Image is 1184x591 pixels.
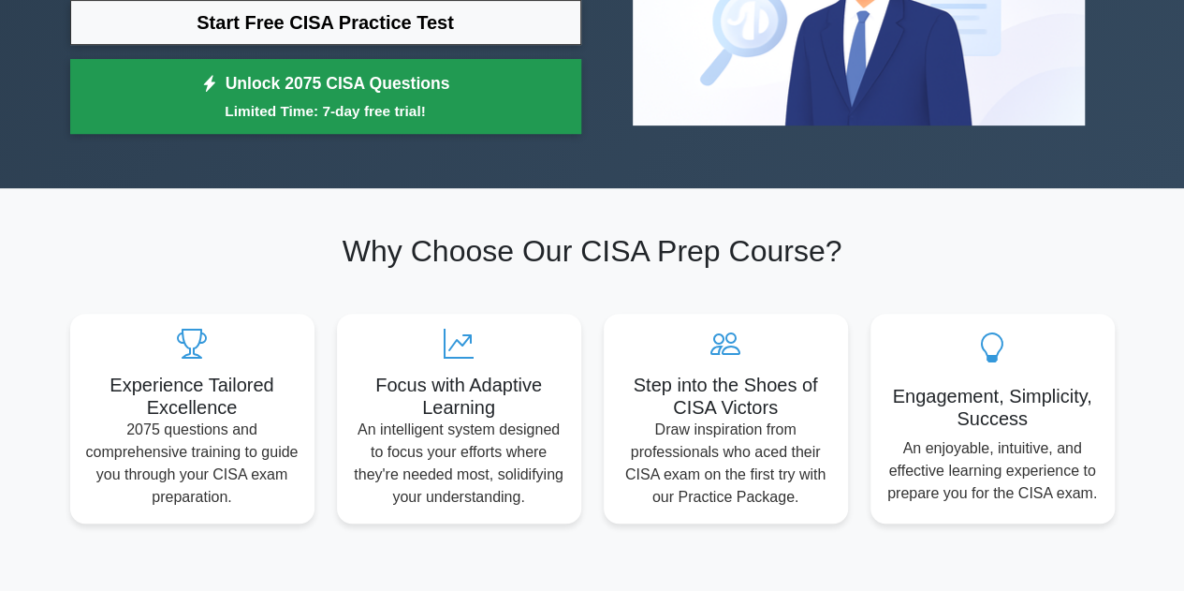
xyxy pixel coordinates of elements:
h5: Step into the Shoes of CISA Victors [619,374,833,419]
p: Draw inspiration from professionals who aced their CISA exam on the first try with our Practice P... [619,419,833,509]
p: An intelligent system designed to focus your efforts where they're needed most, solidifying your ... [352,419,566,509]
h5: Experience Tailored Excellence [85,374,300,419]
small: Limited Time: 7-day free trial! [94,100,558,122]
p: 2075 questions and comprehensive training to guide you through your CISA exam preparation. [85,419,300,509]
h5: Engagement, Simplicity, Success [885,385,1100,430]
h5: Focus with Adaptive Learning [352,374,566,419]
p: An enjoyable, intuitive, and effective learning experience to prepare you for the CISA exam. [885,437,1100,505]
a: Unlock 2075 CISA QuestionsLimited Time: 7-day free trial! [70,59,581,134]
h2: Why Choose Our CISA Prep Course? [70,233,1115,269]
